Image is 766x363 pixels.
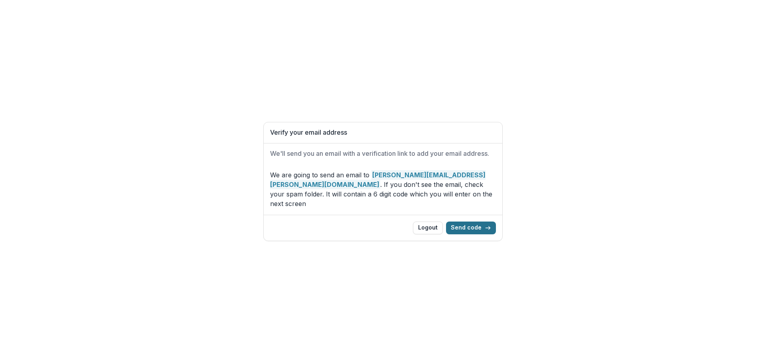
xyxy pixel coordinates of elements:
[270,150,496,157] h2: We'll send you an email with a verification link to add your email address.
[270,170,486,189] strong: [PERSON_NAME][EMAIL_ADDRESS][PERSON_NAME][DOMAIN_NAME]
[270,129,496,136] h1: Verify your email address
[270,170,496,208] p: We are going to send an email to . If you don't see the email, check your spam folder. It will co...
[413,222,443,234] button: Logout
[446,222,496,234] button: Send code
